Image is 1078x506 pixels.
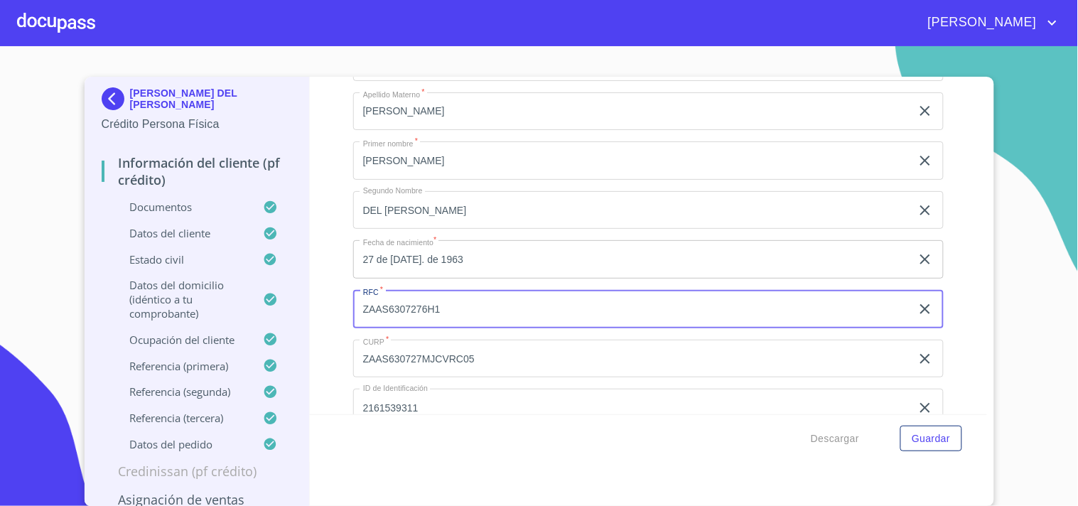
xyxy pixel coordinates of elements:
[102,463,293,480] p: Credinissan (PF crédito)
[917,102,934,119] button: clear input
[811,430,859,448] span: Descargar
[102,200,264,214] p: Documentos
[102,384,264,399] p: Referencia (segunda)
[102,411,264,425] p: Referencia (tercera)
[130,87,293,110] p: [PERSON_NAME] DEL [PERSON_NAME]
[102,154,293,188] p: Información del cliente (PF crédito)
[102,252,264,267] p: Estado Civil
[102,87,130,110] img: Docupass spot blue
[917,301,934,318] button: clear input
[917,350,934,367] button: clear input
[102,87,293,116] div: [PERSON_NAME] DEL [PERSON_NAME]
[102,116,293,133] p: Crédito Persona Física
[900,426,961,452] button: Guardar
[102,278,264,321] p: Datos del domicilio (idéntico a tu comprobante)
[102,333,264,347] p: Ocupación del Cliente
[912,430,950,448] span: Guardar
[917,202,934,219] button: clear input
[102,226,264,240] p: Datos del cliente
[102,359,264,373] p: Referencia (primera)
[102,437,264,451] p: Datos del pedido
[917,11,1044,34] span: [PERSON_NAME]
[917,399,934,416] button: clear input
[805,426,865,452] button: Descargar
[917,11,1061,34] button: account of current user
[917,152,934,169] button: clear input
